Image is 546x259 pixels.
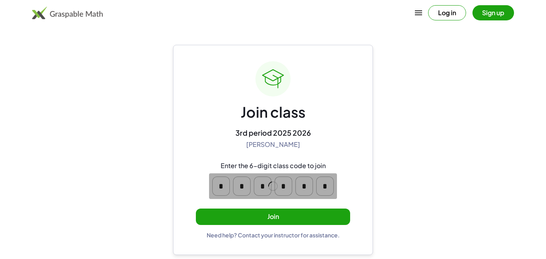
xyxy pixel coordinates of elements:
div: [PERSON_NAME] [246,141,300,149]
div: Join class [241,103,305,122]
div: 3rd period 2025 2026 [235,128,311,137]
button: Join [196,209,350,225]
button: Log in [428,5,466,20]
button: Sign up [472,5,514,20]
div: Enter the 6-digit class code to join [221,162,326,170]
div: Need help? Contact your instructor for assistance. [207,231,340,239]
